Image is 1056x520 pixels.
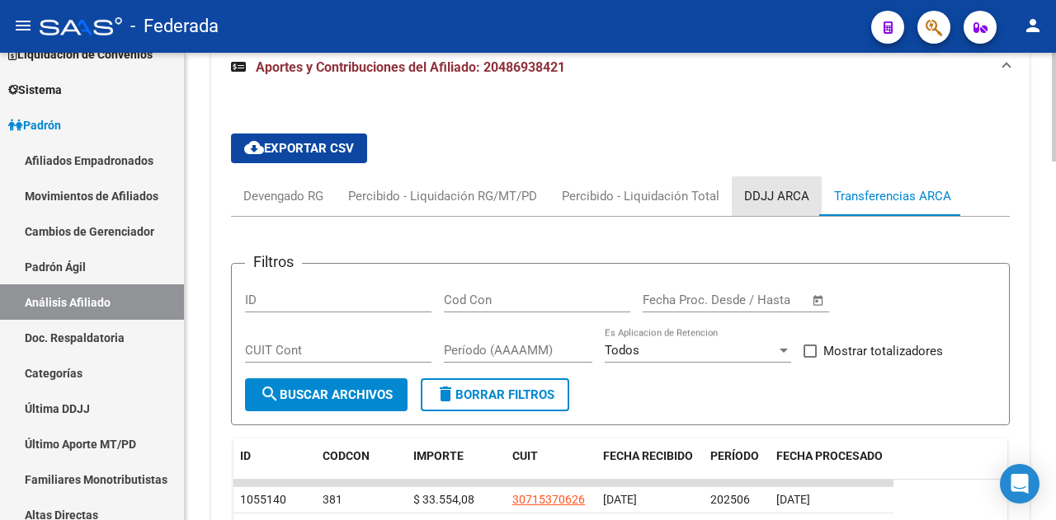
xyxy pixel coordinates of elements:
datatable-header-cell: FECHA PROCESADO [770,438,893,493]
span: FECHA PROCESADO [776,449,883,462]
div: Transferencias ARCA [834,187,951,205]
datatable-header-cell: CODCON [316,438,374,493]
datatable-header-cell: PERÍODO [704,438,770,493]
div: DDJJ ARCA [744,187,809,205]
mat-icon: delete [436,384,455,404]
span: Todos [605,343,639,358]
mat-icon: menu [13,16,33,35]
div: Percibido - Liquidación Total [562,187,719,205]
span: FECHA RECIBIDO [603,449,693,462]
span: Padrón [8,116,61,134]
div: Percibido - Liquidación RG/MT/PD [348,187,537,205]
mat-icon: search [260,384,280,404]
button: Exportar CSV [231,134,367,163]
span: ID [240,449,251,462]
span: IMPORTE [413,449,464,462]
input: Fecha inicio [643,293,709,307]
h3: Filtros [245,251,302,274]
button: Borrar Filtros [421,378,569,411]
datatable-header-cell: CUIT [506,438,596,493]
span: 202506 [710,493,750,506]
span: Liquidación de Convenios [8,45,153,63]
span: Aportes y Contribuciones del Afiliado: 20486938421 [256,59,565,75]
span: Borrar Filtros [436,387,554,402]
mat-icon: cloud_download [244,138,264,157]
span: Buscar Archivos [260,387,393,402]
span: $ 33.554,08 [413,493,474,506]
span: Sistema [8,81,62,99]
button: Open calendar [809,291,828,310]
span: CODCON [323,449,370,462]
datatable-header-cell: ID [233,438,316,493]
datatable-header-cell: FECHA RECIBIDO [596,438,704,493]
mat-expansion-panel-header: Aportes y Contribuciones del Afiliado: 20486938421 [211,41,1030,94]
span: Exportar CSV [244,141,354,156]
span: - Federada [130,8,219,45]
datatable-header-cell: IMPORTE [407,438,506,493]
span: 1055140 [240,493,286,506]
input: Fecha fin [724,293,804,307]
span: [DATE] [776,493,810,506]
button: Buscar Archivos [245,378,408,411]
span: 30715370626 [512,493,585,506]
span: 381 [323,493,342,506]
span: [DATE] [603,493,637,506]
span: CUIT [512,449,538,462]
mat-icon: person [1023,16,1043,35]
span: Mostrar totalizadores [823,341,943,361]
div: Open Intercom Messenger [1000,464,1039,504]
span: PERÍODO [710,449,759,462]
div: Devengado RG [243,187,323,205]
